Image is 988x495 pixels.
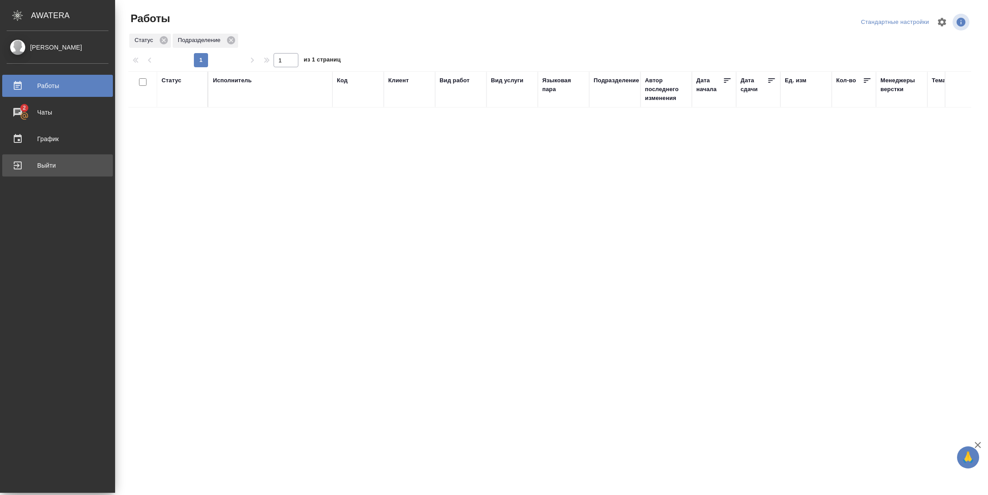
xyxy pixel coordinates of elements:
[2,101,113,123] a: 2Чаты
[880,76,923,94] div: Менеджеры верстки
[859,15,931,29] div: split button
[129,34,171,48] div: Статус
[337,76,347,85] div: Код
[594,76,639,85] div: Подразделение
[696,76,723,94] div: Дата начала
[836,76,856,85] div: Кол-во
[957,446,979,468] button: 🙏
[645,76,687,103] div: Автор последнего изменения
[440,76,470,85] div: Вид работ
[31,7,115,24] div: AWATERA
[304,54,341,67] span: из 1 страниц
[7,132,108,146] div: График
[932,76,958,85] div: Тематика
[388,76,409,85] div: Клиент
[961,448,976,467] span: 🙏
[2,154,113,177] a: Выйти
[2,128,113,150] a: График
[7,106,108,119] div: Чаты
[213,76,252,85] div: Исполнитель
[2,75,113,97] a: Работы
[17,104,31,112] span: 2
[135,36,156,45] p: Статус
[128,12,170,26] span: Работы
[7,42,108,52] div: [PERSON_NAME]
[7,159,108,172] div: Выйти
[741,76,767,94] div: Дата сдачи
[491,76,524,85] div: Вид услуги
[931,12,953,33] span: Настроить таблицу
[785,76,807,85] div: Ед. изм
[953,14,971,31] span: Посмотреть информацию
[178,36,224,45] p: Подразделение
[162,76,181,85] div: Статус
[542,76,585,94] div: Языковая пара
[7,79,108,92] div: Работы
[173,34,238,48] div: Подразделение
